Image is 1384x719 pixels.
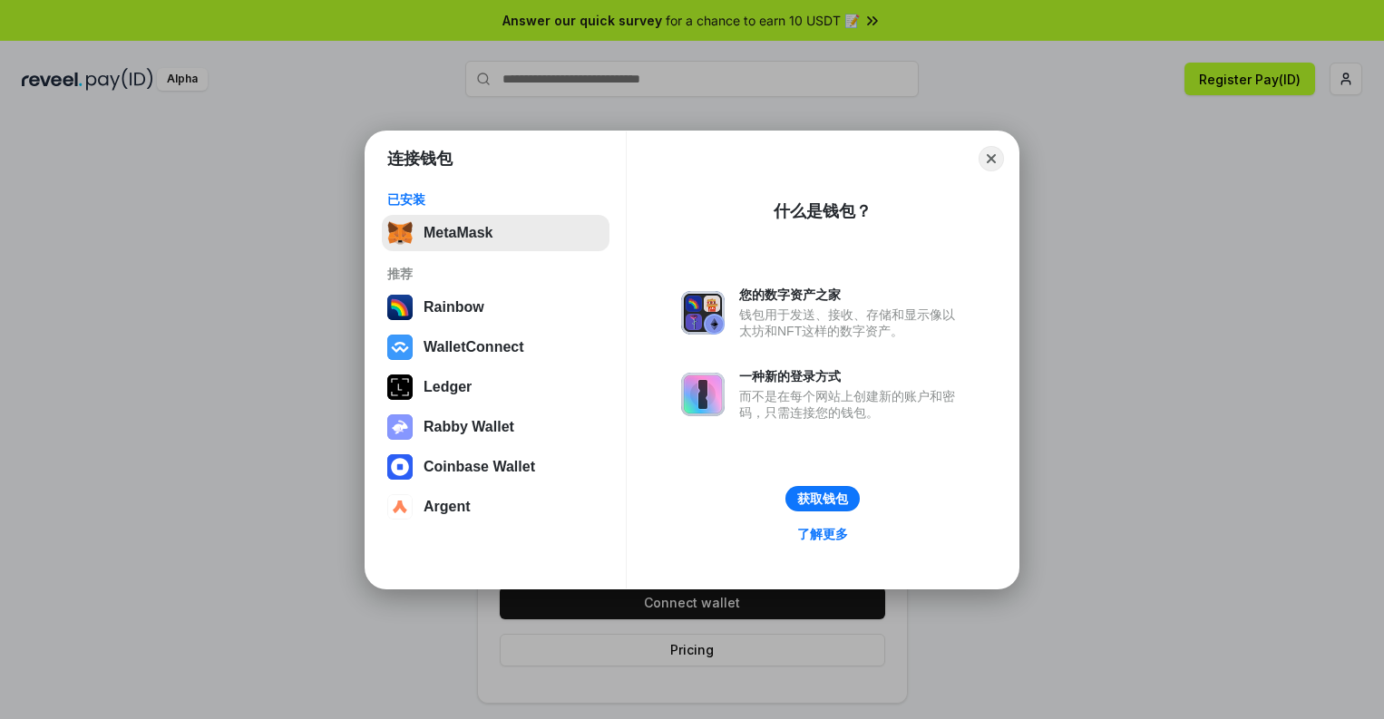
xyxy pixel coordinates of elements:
div: 而不是在每个网站上创建新的账户和密码，只需连接您的钱包。 [739,388,964,421]
div: 获取钱包 [797,491,848,507]
button: Ledger [382,369,609,405]
button: Rabby Wallet [382,409,609,445]
button: Coinbase Wallet [382,449,609,485]
button: Close [979,146,1004,171]
a: 了解更多 [786,522,859,546]
div: 一种新的登录方式 [739,368,964,384]
img: svg+xml,%3Csvg%20width%3D%2228%22%20height%3D%2228%22%20viewBox%3D%220%200%2028%2028%22%20fill%3D... [387,454,413,480]
img: svg+xml,%3Csvg%20width%3D%2228%22%20height%3D%2228%22%20viewBox%3D%220%200%2028%2028%22%20fill%3D... [387,335,413,360]
div: 您的数字资产之家 [739,287,964,303]
div: 什么是钱包？ [774,200,872,222]
div: WalletConnect [424,339,524,355]
img: svg+xml,%3Csvg%20xmlns%3D%22http%3A%2F%2Fwww.w3.org%2F2000%2Fsvg%22%20fill%3D%22none%22%20viewBox... [387,414,413,440]
div: Coinbase Wallet [424,459,535,475]
button: WalletConnect [382,329,609,365]
div: 推荐 [387,266,604,282]
img: svg+xml,%3Csvg%20xmlns%3D%22http%3A%2F%2Fwww.w3.org%2F2000%2Fsvg%22%20fill%3D%22none%22%20viewBox... [681,291,725,335]
button: Argent [382,489,609,525]
button: MetaMask [382,215,609,251]
img: svg+xml,%3Csvg%20width%3D%2228%22%20height%3D%2228%22%20viewBox%3D%220%200%2028%2028%22%20fill%3D... [387,494,413,520]
div: 了解更多 [797,526,848,542]
div: Rabby Wallet [424,419,514,435]
div: Ledger [424,379,472,395]
div: 已安装 [387,191,604,208]
div: Rainbow [424,299,484,316]
img: svg+xml,%3Csvg%20xmlns%3D%22http%3A%2F%2Fwww.w3.org%2F2000%2Fsvg%22%20width%3D%2228%22%20height%3... [387,374,413,400]
div: 钱包用于发送、接收、存储和显示像以太坊和NFT这样的数字资产。 [739,306,964,339]
div: MetaMask [424,225,492,241]
img: svg+xml,%3Csvg%20fill%3D%22none%22%20height%3D%2233%22%20viewBox%3D%220%200%2035%2033%22%20width%... [387,220,413,246]
img: svg+xml,%3Csvg%20xmlns%3D%22http%3A%2F%2Fwww.w3.org%2F2000%2Fsvg%22%20fill%3D%22none%22%20viewBox... [681,373,725,416]
img: svg+xml,%3Csvg%20width%3D%22120%22%20height%3D%22120%22%20viewBox%3D%220%200%20120%20120%22%20fil... [387,295,413,320]
h1: 连接钱包 [387,148,453,170]
div: Argent [424,499,471,515]
button: Rainbow [382,289,609,325]
button: 获取钱包 [785,486,860,511]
